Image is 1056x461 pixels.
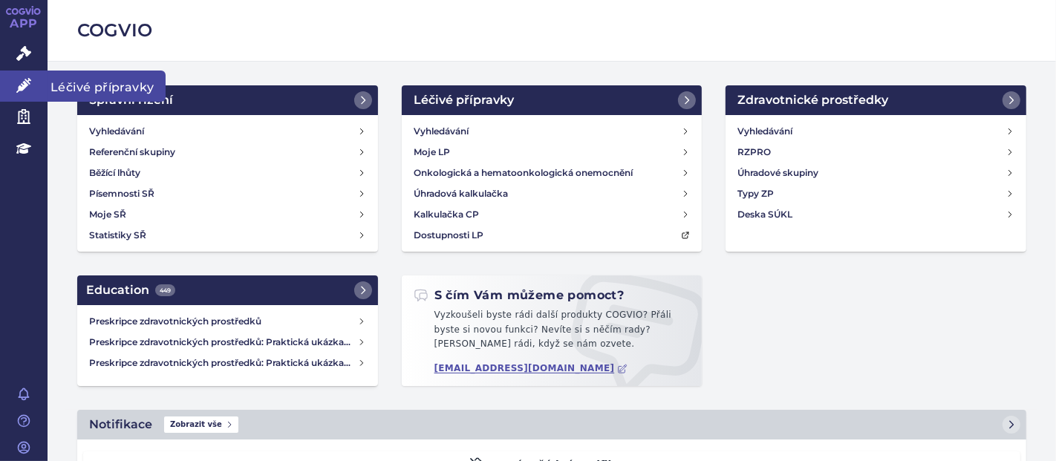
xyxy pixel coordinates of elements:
[89,335,357,350] h4: Preskripce zdravotnických prostředků: Praktická ukázka Cogvio APP modulu Analytics: ZUM a ZP Pouk...
[731,121,1020,142] a: Vyhledávání
[737,166,818,180] h4: Úhradové skupiny
[408,121,697,142] a: Vyhledávání
[737,145,771,160] h4: RZPRO
[414,124,469,139] h4: Vyhledávání
[414,287,625,304] h2: S čím Vám můžeme pomoct?
[89,314,357,329] h4: Preskripce zdravotnických prostředků
[89,124,144,139] h4: Vyhledávání
[414,91,514,109] h2: Léčivé přípravky
[83,183,372,204] a: Písemnosti SŘ
[726,85,1026,115] a: Zdravotnické prostředky
[77,275,378,305] a: Education449
[77,85,378,115] a: Správní řízení
[414,186,508,201] h4: Úhradová kalkulačka
[408,163,697,183] a: Onkologická a hematoonkologická onemocnění
[89,207,126,222] h4: Moje SŘ
[77,410,1026,439] a: NotifikaceZobrazit vše
[89,356,357,370] h4: Preskripce zdravotnických prostředků: Praktická ukázka Cogvio APP: modul Zdravotnické prostředky
[83,225,372,246] a: Statistiky SŘ
[731,163,1020,183] a: Úhradové skupiny
[414,166,633,180] h4: Onkologická a hematoonkologická onemocnění
[83,121,372,142] a: Vyhledávání
[408,204,697,225] a: Kalkulačka CP
[434,363,628,374] a: [EMAIL_ADDRESS][DOMAIN_NAME]
[414,308,691,358] p: Vyzkoušeli byste rádi další produkty COGVIO? Přáli byste si novou funkci? Nevíte si s něčím rady?...
[408,225,697,246] a: Dostupnosti LP
[83,204,372,225] a: Moje SŘ
[89,166,140,180] h4: Běžící lhůty
[86,281,175,299] h2: Education
[737,91,888,109] h2: Zdravotnické prostředky
[89,228,146,243] h4: Statistiky SŘ
[83,142,372,163] a: Referenční skupiny
[731,183,1020,204] a: Typy ZP
[737,124,792,139] h4: Vyhledávání
[89,416,152,434] h2: Notifikace
[83,163,372,183] a: Běžící lhůty
[83,332,372,353] a: Preskripce zdravotnických prostředků: Praktická ukázka Cogvio APP modulu Analytics: ZUM a ZP Pouk...
[402,85,703,115] a: Léčivé přípravky
[737,207,792,222] h4: Deska SÚKL
[414,228,483,243] h4: Dostupnosti LP
[89,186,154,201] h4: Písemnosti SŘ
[155,284,175,296] span: 449
[731,204,1020,225] a: Deska SÚKL
[48,71,166,102] span: Léčivé přípravky
[408,142,697,163] a: Moje LP
[83,311,372,332] a: Preskripce zdravotnických prostředků
[414,207,479,222] h4: Kalkulačka CP
[731,142,1020,163] a: RZPRO
[408,183,697,204] a: Úhradová kalkulačka
[89,145,175,160] h4: Referenční skupiny
[164,416,238,433] span: Zobrazit vše
[83,353,372,373] a: Preskripce zdravotnických prostředků: Praktická ukázka Cogvio APP: modul Zdravotnické prostředky
[77,18,1026,43] h2: COGVIO
[737,186,774,201] h4: Typy ZP
[414,145,450,160] h4: Moje LP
